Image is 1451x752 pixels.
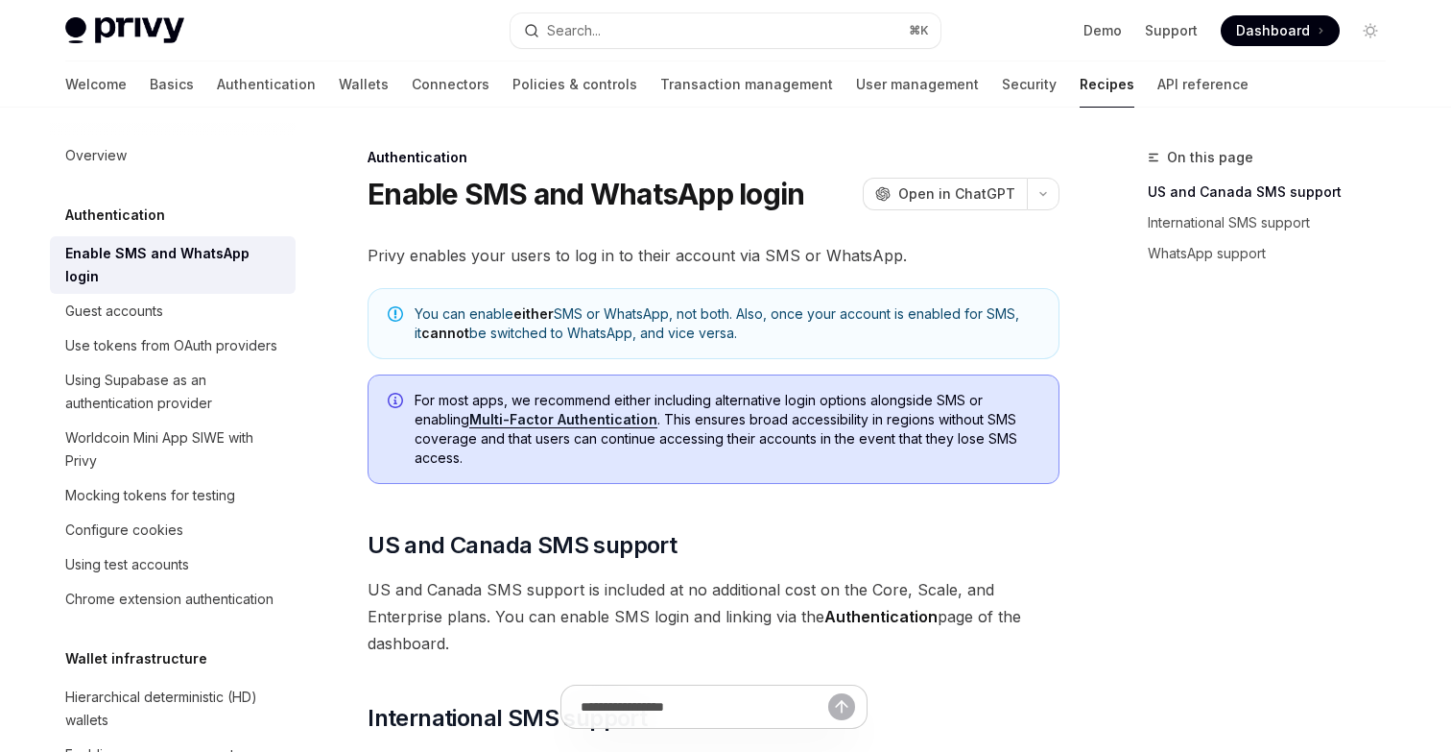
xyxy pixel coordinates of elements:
a: Authentication [217,61,316,108]
a: Policies & controls [512,61,637,108]
a: US and Canada SMS support [1148,177,1401,207]
a: Overview [50,138,296,173]
a: Support [1145,21,1198,40]
span: Open in ChatGPT [898,184,1015,204]
a: Use tokens from OAuth providers [50,328,296,363]
span: Dashboard [1236,21,1310,40]
button: Open in ChatGPT [863,178,1027,210]
div: Worldcoin Mini App SIWE with Privy [65,426,284,473]
h5: Wallet infrastructure [65,647,207,670]
div: Hierarchical deterministic (HD) wallets [65,686,284,732]
div: Chrome extension authentication [65,588,274,611]
div: Overview [65,144,127,167]
button: Search...⌘K [511,13,940,48]
a: Mocking tokens for testing [50,478,296,513]
div: Enable SMS and WhatsApp login [65,242,284,288]
a: WhatsApp support [1148,238,1401,269]
a: Hierarchical deterministic (HD) wallets [50,680,296,738]
a: Dashboard [1221,15,1340,46]
div: Use tokens from OAuth providers [65,334,277,357]
div: Search... [547,19,601,42]
a: User management [856,61,979,108]
strong: Authentication [824,607,938,626]
a: Using test accounts [50,547,296,582]
a: Demo [1083,21,1122,40]
a: Multi-Factor Authentication [469,411,657,428]
a: API reference [1157,61,1249,108]
span: Privy enables your users to log in to their account via SMS or WhatsApp. [368,242,1059,269]
div: Mocking tokens for testing [65,484,235,507]
a: Enable SMS and WhatsApp login [50,236,296,294]
span: US and Canada SMS support [368,530,677,561]
a: Basics [150,61,194,108]
div: Authentication [368,148,1059,167]
div: Guest accounts [65,300,163,323]
a: International SMS support [1148,207,1401,238]
span: For most apps, we recommend either including alternative login options alongside SMS or enabling ... [415,391,1039,468]
div: Using test accounts [65,553,189,576]
a: Security [1002,61,1057,108]
a: Chrome extension authentication [50,582,296,617]
a: Configure cookies [50,513,296,547]
div: Configure cookies [65,519,183,542]
span: On this page [1167,146,1253,169]
svg: Info [388,393,407,412]
h1: Enable SMS and WhatsApp login [368,177,804,211]
a: Transaction management [660,61,833,108]
button: Toggle dark mode [1355,15,1386,46]
a: Guest accounts [50,294,296,328]
h5: Authentication [65,204,165,227]
svg: Note [388,306,403,322]
span: ⌘ K [909,23,929,38]
span: You can enable SMS or WhatsApp, not both. Also, once your account is enabled for SMS, it be switc... [415,304,1039,343]
strong: either [513,305,554,322]
a: Wallets [339,61,389,108]
a: Welcome [65,61,127,108]
span: US and Canada SMS support is included at no additional cost on the Core, Scale, and Enterprise pl... [368,576,1059,657]
div: Using Supabase as an authentication provider [65,369,284,415]
img: light logo [65,17,184,44]
strong: cannot [421,325,469,341]
button: Send message [828,693,855,720]
a: Recipes [1080,61,1134,108]
a: Worldcoin Mini App SIWE with Privy [50,421,296,478]
a: Using Supabase as an authentication provider [50,363,296,421]
a: Connectors [412,61,489,108]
